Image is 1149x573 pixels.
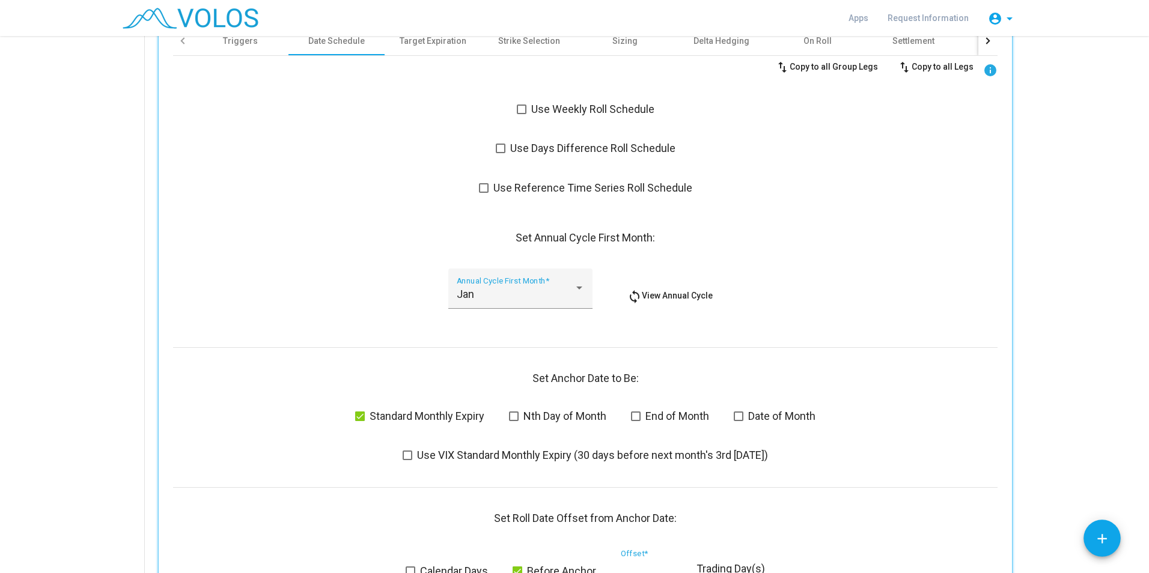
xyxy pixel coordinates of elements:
[645,409,709,423] span: End of Month
[878,7,978,29] a: Request Information
[888,13,969,23] span: Request Information
[223,35,258,47] div: Triggers
[612,35,638,47] div: Sizing
[493,181,692,195] span: Use Reference Time Series Roll Schedule
[400,35,466,47] div: Target Expiration
[627,291,713,300] span: View Annual Cycle
[892,35,934,47] div: Settlement
[1083,520,1121,557] button: Add icon
[983,63,998,77] mat-icon: info
[897,62,974,71] span: Copy to all Legs
[308,35,365,47] div: Date Schedule
[417,448,768,462] span: Use VIX Standard Monthly Expiry (30 days before next month's 3rd [DATE])
[531,102,654,117] span: Use Weekly Roll Schedule
[457,288,474,300] span: Jan
[775,62,878,71] span: Copy to all Group Legs
[888,56,983,77] button: Copy to all Legs
[1002,11,1017,26] mat-icon: arrow_drop_down
[849,13,868,23] span: Apps
[173,232,998,244] div: Set Annual Cycle First Month:
[510,141,675,156] span: Use Days Difference Roll Schedule
[618,285,722,306] button: View Annual Cycle
[748,409,815,423] span: Date of Month
[988,11,1002,26] mat-icon: account_circle
[173,512,998,524] div: Set Roll Date Offset from Anchor Date:
[627,290,642,304] mat-icon: loop
[897,60,912,74] mat-icon: swap_vert
[370,409,484,423] span: Standard Monthly Expiry
[1094,531,1110,547] mat-icon: add
[523,409,606,423] span: Nth Day of Month
[766,56,888,77] button: Copy to all Group Legs
[803,35,832,47] div: On Roll
[693,35,749,47] div: Delta Hedging
[173,372,998,384] div: Set Anchor Date to Be:
[775,60,790,74] mat-icon: swap_vert
[498,35,560,47] div: Strike Selection
[839,7,878,29] a: Apps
